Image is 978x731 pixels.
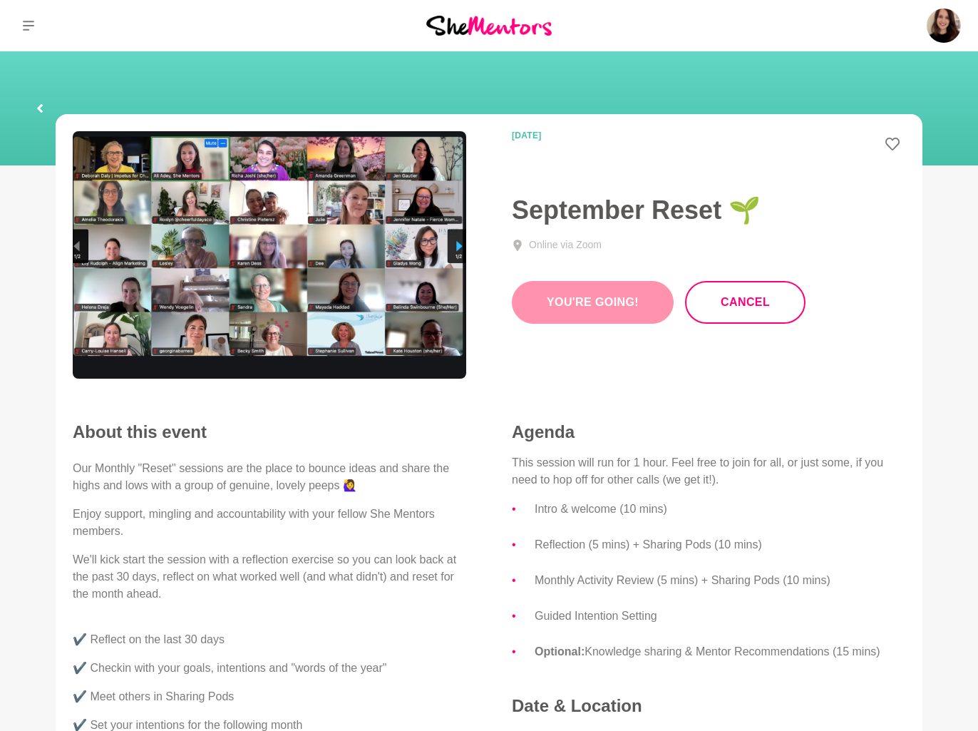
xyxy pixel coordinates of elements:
[73,421,466,443] h2: About this event
[512,454,905,489] p: This session will run for 1 hour. Feel free to join for all, or just some, if you need to hop off...
[73,688,466,705] p: ✔️ Meet others in Sharing Pods
[685,281,805,324] button: Cancel
[535,643,905,661] li: Knowledge sharing & Mentor Recommendations (15 mins)
[512,695,905,717] h4: Date & Location
[73,460,466,494] p: Our Monthly "Reset" sessions are the place to bounce ideas and share the highs and lows with a gr...
[535,645,585,658] strong: Optional:
[73,551,466,603] p: We'll kick start the session with a reflection exercise so you can look back at the past 30 days,...
[426,16,552,35] img: She Mentors Logo
[535,500,905,518] li: Intro & welcome (10 mins)
[535,571,905,590] li: Monthly Activity Review (5 mins) + Sharing Pods (10 mins)
[512,421,905,443] h4: Agenda
[927,9,961,43] img: Ali Adey
[73,660,466,677] p: ✔️ Checkin with your goals, intentions and "words of the year"
[73,131,466,379] img: Monthly Reset
[73,614,466,648] p: ✔️ Reflect on the last 30 days
[535,607,905,625] li: Guided Intention Setting
[529,237,602,252] div: Online via Zoom
[512,194,905,226] h1: September Reset 🌱
[73,506,466,540] p: Enjoy support, mingling and accountability with your fellow She Mentors members.
[535,536,905,554] li: Reflection (5 mins) + Sharing Pods (10 mins)
[512,131,686,140] time: [DATE]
